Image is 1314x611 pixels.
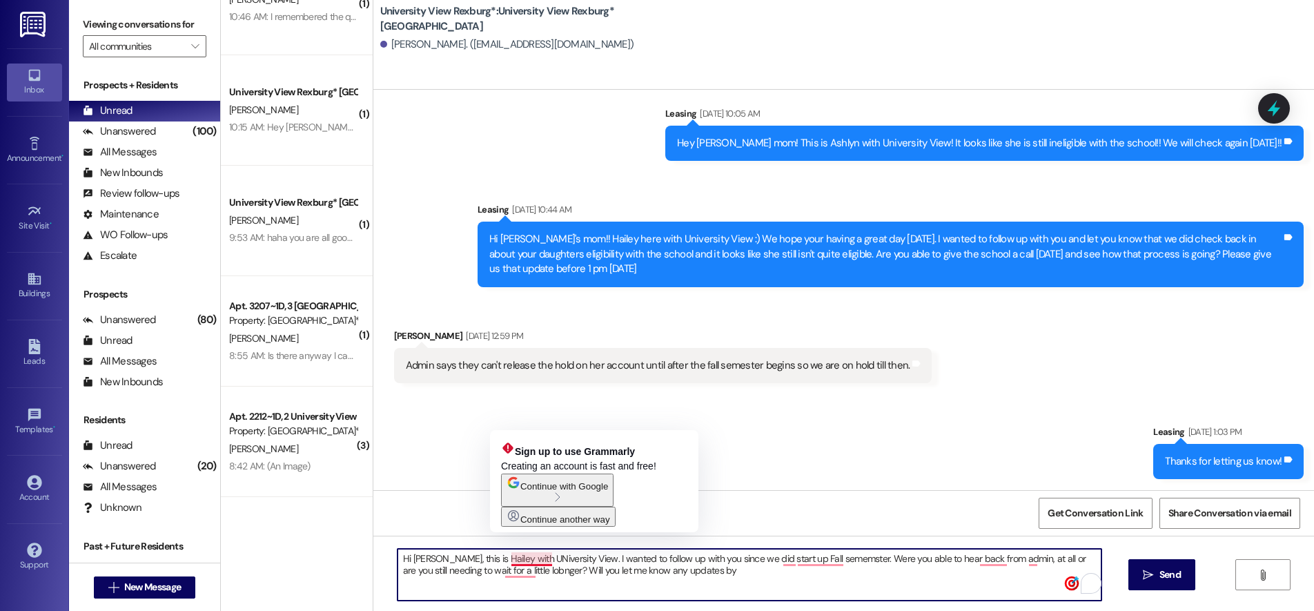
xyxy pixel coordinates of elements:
a: Site Visit • [7,200,62,237]
div: Leasing [665,106,1304,126]
span: Send [1159,568,1181,582]
i:  [1257,570,1268,581]
div: Unanswered [83,459,156,474]
div: All Messages [83,480,157,494]
div: Property: [GEOGRAPHIC_DATA]* [229,313,357,328]
div: Prospects + Residents [69,78,220,93]
div: Admin says they can't release the hold on her account until after the fall semester begins so we ... [406,358,910,373]
span: New Message [124,580,181,594]
span: • [53,423,55,432]
textarea: To enrich screen reader interactions, please activate Accessibility in Grammarly extension settings [398,549,1101,601]
span: • [50,219,52,229]
i:  [108,582,119,593]
div: Past + Future Residents [69,539,220,554]
div: Maintenance [83,207,159,222]
div: 9:53 AM: haha you are all good i was just making sure!! i just signed it and paid the deposit!! [229,231,594,244]
button: Send [1128,559,1195,590]
div: Property: [GEOGRAPHIC_DATA]* [229,424,357,438]
div: Escalate [83,249,137,263]
div: University View Rexburg* [GEOGRAPHIC_DATA] [229,85,357,99]
div: 8:42 AM: (An Image) [229,460,311,472]
div: Unknown [83,501,141,515]
div: Prospects [69,287,220,302]
a: Support [7,539,62,576]
button: Share Conversation via email [1159,498,1300,529]
span: • [61,151,63,161]
div: New Inbounds [83,166,163,180]
label: Viewing conversations for [83,14,206,35]
div: University View Rexburg* [GEOGRAPHIC_DATA] [229,195,357,210]
div: All Messages [83,145,157,159]
div: Unread [83,333,133,348]
div: Thanks for letting us know! [1165,454,1282,469]
i:  [191,41,199,52]
b: University View Rexburg*: University View Rexburg* [GEOGRAPHIC_DATA] [380,4,656,34]
button: New Message [94,576,196,599]
span: Get Conversation Link [1048,506,1143,521]
div: All Messages [83,354,157,369]
div: 10:46 AM: I remembered the question! Is there a parking pass I could put on my car? I'm mainly ju... [229,10,1135,23]
div: Review follow-ups [83,186,179,201]
div: Unanswered [83,313,156,327]
div: Hey [PERSON_NAME] mom! This is Ashlyn with University View! It looks like she is still ineligible... [677,136,1282,151]
span: Share Conversation via email [1168,506,1291,521]
div: [PERSON_NAME]. ([EMAIL_ADDRESS][DOMAIN_NAME]) [380,37,634,52]
i:  [1143,570,1153,581]
div: Unread [83,438,133,453]
div: Leasing [478,202,1304,222]
a: Inbox [7,64,62,101]
input: All communities [89,35,184,57]
div: 10:15 AM: Hey [PERSON_NAME]! Thank you for reaching out. I don't believe I'll be able to sign the... [229,121,1051,133]
div: [DATE] 10:05 AM [696,106,760,121]
div: [PERSON_NAME] [394,329,932,348]
div: 8:55 AM: Is there anyway I can get signed in through text and have my parking pass left in a lock... [229,349,756,362]
span: [PERSON_NAME] [229,214,298,226]
div: (20) [194,456,220,477]
div: [DATE] 1:03 PM [1185,425,1242,439]
div: Leasing [1153,425,1304,444]
button: Get Conversation Link [1039,498,1152,529]
div: (80) [194,309,220,331]
a: Templates • [7,403,62,440]
div: Hi [PERSON_NAME]'s mom!! Hailey here with University View :) We hope your having a great day [DAT... [489,232,1282,276]
div: Residents [69,413,220,427]
span: [PERSON_NAME] [229,104,298,116]
a: Buildings [7,267,62,304]
div: Apt. 2212~1D, 2 University View Rexburg [229,409,357,424]
span: [PERSON_NAME] [229,332,298,345]
div: WO Follow-ups [83,228,168,242]
div: Unread [83,104,133,118]
a: Account [7,471,62,508]
div: New Inbounds [83,375,163,389]
img: ResiDesk Logo [20,12,48,37]
div: [DATE] 12:59 PM [462,329,523,343]
div: (100) [189,121,219,142]
div: [DATE] 10:44 AM [509,202,571,217]
div: Unanswered [83,124,156,139]
a: Leads [7,335,62,372]
span: [PERSON_NAME] [229,443,298,455]
div: Apt. 3207~1D, 3 [GEOGRAPHIC_DATA] [229,299,357,313]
